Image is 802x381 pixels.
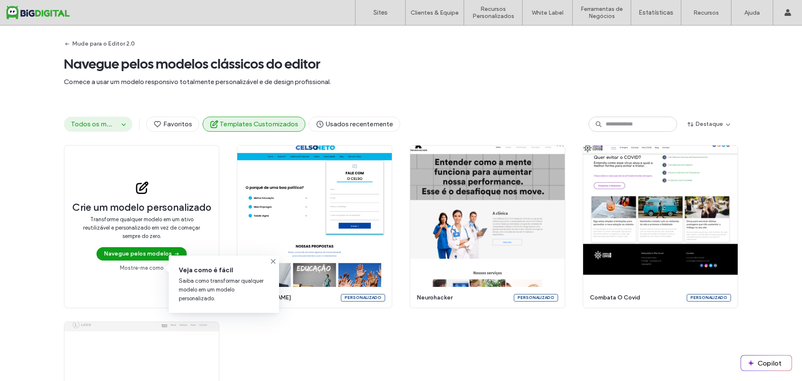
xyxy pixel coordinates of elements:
[464,5,522,20] label: Recursos Personalizados
[64,77,738,87] span: Comece a usar um modelo responsivo totalmente personalizável e de design profissional.
[146,117,199,132] button: Favoritos
[341,294,385,302] div: Personalizado
[639,9,673,16] label: Estatísticas
[411,9,459,16] label: Clientes & Equipe
[309,117,400,132] button: Usados recentemente
[316,120,393,129] span: Usados recentemente
[680,118,738,131] button: Destaque
[64,37,135,51] button: Mude para o Editor 2.0
[532,9,563,16] label: White Label
[64,117,119,131] button: Todos os modelos
[81,215,202,240] span: Transforme qualquer modelo em um ativo reutilizável e personalizado em vez de começar sempre do z...
[741,355,792,371] button: Copilot
[373,9,388,16] label: Sites
[744,9,760,16] label: Ajuda
[120,264,164,272] a: Mostre-me como
[64,56,738,72] span: Navegue pelos modelos clássicos do editor
[72,201,211,214] span: Crie um modelo personalizado
[210,120,298,129] span: Templates Customizados
[18,6,40,13] span: Ajuda
[693,9,719,16] label: Recursos
[687,294,731,302] div: Personalizado
[590,294,682,302] span: combata o covid
[573,5,631,20] label: Ferramentas de Negócios
[244,294,336,302] span: [PERSON_NAME]
[203,117,305,132] button: Templates Customizados
[179,266,269,275] span: Veja como é fácil
[417,294,509,302] span: neurohacker
[71,120,127,128] span: Todos os modelos
[96,247,187,261] button: Navegue pelos modelos
[153,120,192,129] span: Favoritos
[179,278,264,302] span: Saiba como transformar qualquer modelo em um modelo personalizado.
[514,294,558,302] div: Personalizado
